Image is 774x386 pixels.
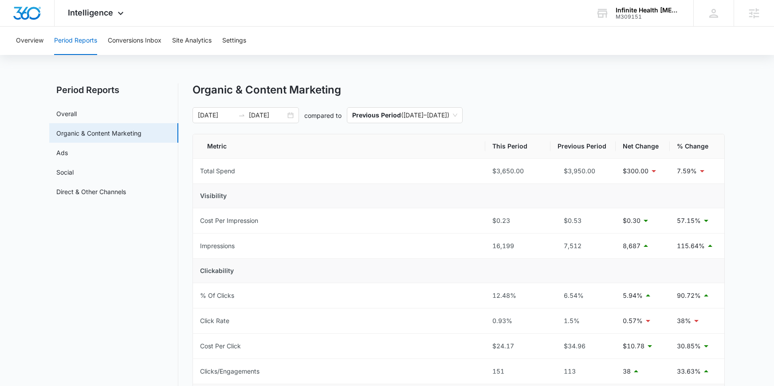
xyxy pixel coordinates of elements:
[558,367,609,376] div: 113
[677,166,697,176] p: 7.59%
[68,8,113,17] span: Intelligence
[558,216,609,226] div: $0.53
[623,316,643,326] p: 0.57%
[677,291,701,300] p: 90.72%
[492,216,543,226] div: $0.23
[677,316,691,326] p: 38%
[623,241,640,251] p: 8,687
[492,291,543,300] div: 12.48%
[616,14,680,20] div: account id
[56,148,68,157] a: Ads
[558,241,609,251] div: 7,512
[492,367,543,376] div: 151
[56,129,141,138] a: Organic & Content Marketing
[193,134,485,159] th: Metric
[200,341,241,351] div: Cost Per Click
[616,134,670,159] th: Net Change
[558,316,609,326] div: 1.5%
[352,108,457,123] span: ( [DATE] – [DATE] )
[558,341,609,351] div: $34.96
[677,216,701,226] p: 57.15%
[558,166,609,176] div: $3,950.00
[677,341,701,351] p: 30.85%
[352,111,401,119] p: Previous Period
[623,216,640,226] p: $0.30
[249,110,286,120] input: End date
[200,291,234,300] div: % Of Clicks
[670,134,724,159] th: % Change
[623,166,648,176] p: $300.00
[550,134,616,159] th: Previous Period
[200,367,259,376] div: Clicks/Engagements
[222,27,246,55] button: Settings
[200,241,235,251] div: Impressions
[193,83,341,97] h1: Organic & Content Marketing
[49,83,178,97] h2: Period Reports
[200,216,258,226] div: Cost Per Impression
[623,367,631,376] p: 38
[677,241,705,251] p: 115.64%
[54,27,97,55] button: Period Reports
[485,134,550,159] th: This Period
[677,367,701,376] p: 33.63%
[198,110,235,120] input: Start date
[492,316,543,326] div: 0.93%
[492,166,543,176] div: $3,650.00
[172,27,212,55] button: Site Analytics
[238,112,245,119] span: swap-right
[558,291,609,300] div: 6.54%
[56,109,77,118] a: Overall
[616,7,680,14] div: account name
[492,341,543,351] div: $24.17
[304,111,342,120] p: compared to
[193,259,724,283] td: Clickability
[16,27,43,55] button: Overview
[492,241,543,251] div: 16,199
[200,166,235,176] div: Total Spend
[108,27,161,55] button: Conversions Inbox
[56,168,74,177] a: Social
[623,341,644,351] p: $10.78
[200,316,229,326] div: Click Rate
[193,184,724,208] td: Visibility
[56,187,126,196] a: Direct & Other Channels
[623,291,643,300] p: 5.94%
[238,112,245,119] span: to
